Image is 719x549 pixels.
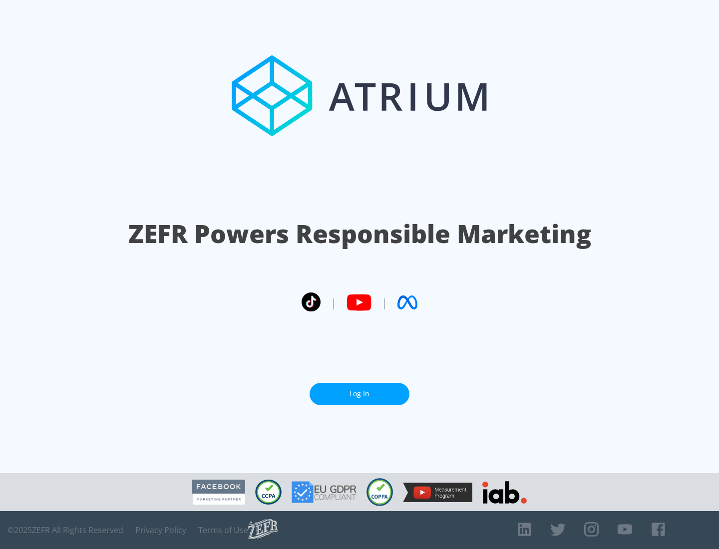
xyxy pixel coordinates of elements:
img: Facebook Marketing Partner [192,480,245,505]
a: Log In [310,383,409,405]
span: | [331,295,337,310]
img: GDPR Compliant [292,481,357,503]
img: IAB [482,481,527,504]
span: | [381,295,387,310]
span: © 2025 ZEFR All Rights Reserved [7,525,123,535]
img: COPPA Compliant [366,478,393,506]
h1: ZEFR Powers Responsible Marketing [128,217,591,251]
img: YouTube Measurement Program [403,483,472,502]
a: Privacy Policy [135,525,186,535]
a: Terms of Use [198,525,248,535]
img: CCPA Compliant [255,480,282,505]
